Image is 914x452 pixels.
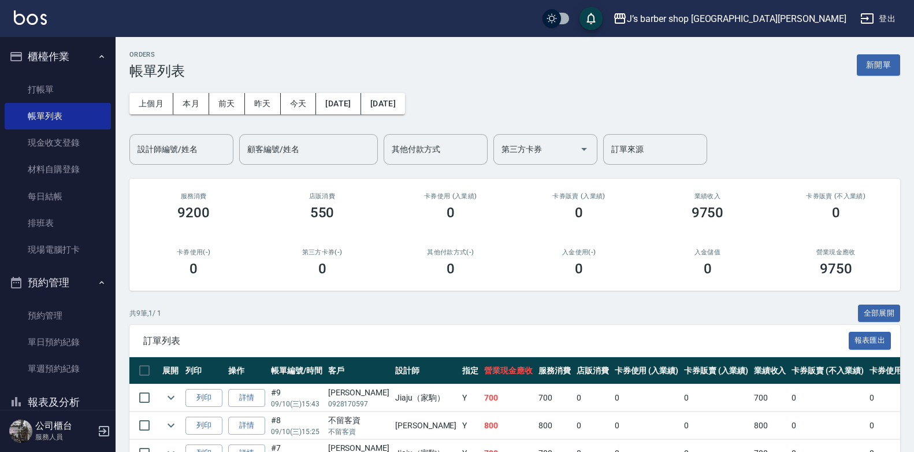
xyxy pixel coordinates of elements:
td: 0 [789,384,866,412]
th: 店販消費 [574,357,612,384]
p: 09/10 (三) 15:43 [271,399,322,409]
button: 本月 [173,93,209,114]
td: Y [459,412,481,439]
h3: 0 [575,205,583,221]
button: 上個月 [129,93,173,114]
button: 報表匯出 [849,332,891,350]
a: 詳情 [228,417,265,435]
td: 0 [574,412,612,439]
td: Y [459,384,481,412]
th: 帳單編號/時間 [268,357,325,384]
th: 列印 [183,357,225,384]
td: 800 [751,412,789,439]
button: [DATE] [361,93,405,114]
button: save [579,7,603,30]
h3: 0 [447,205,455,221]
button: 列印 [185,417,222,435]
button: expand row [162,389,180,406]
td: #9 [268,384,325,412]
th: 卡券使用(-) [867,357,914,384]
button: 報表及分析 [5,387,111,417]
td: 0 [867,412,914,439]
button: 今天 [281,93,317,114]
td: Jiaju（家駒） [392,384,459,412]
h2: 業績收入 [657,192,757,200]
td: 800 [481,412,536,439]
h5: 公司櫃台 [35,420,94,432]
td: 0 [574,384,612,412]
td: 0 [867,384,914,412]
button: 新開單 [857,54,900,76]
h2: 其他付款方式(-) [400,249,501,256]
h3: 0 [447,261,455,277]
td: 0 [612,412,682,439]
button: 預約管理 [5,268,111,298]
h2: ORDERS [129,51,185,58]
a: 詳情 [228,389,265,407]
td: 800 [536,412,574,439]
th: 設計師 [392,357,459,384]
td: #8 [268,412,325,439]
button: 列印 [185,389,222,407]
a: 排班表 [5,210,111,236]
th: 營業現金應收 [481,357,536,384]
img: Logo [14,10,47,25]
th: 指定 [459,357,481,384]
h2: 入金使用(-) [529,249,629,256]
h3: 0 [704,261,712,277]
a: 現金收支登錄 [5,129,111,156]
h3: 9750 [820,261,852,277]
h2: 卡券使用(-) [143,249,244,256]
span: 訂單列表 [143,335,849,347]
h3: 0 [575,261,583,277]
th: 卡券使用 (入業績) [612,357,682,384]
button: 前天 [209,93,245,114]
h3: 服務消費 [143,192,244,200]
h3: 0 [190,261,198,277]
h3: 0 [832,205,840,221]
td: 0 [612,384,682,412]
p: 服務人員 [35,432,94,442]
p: 共 9 筆, 1 / 1 [129,308,161,318]
button: J’s barber shop [GEOGRAPHIC_DATA][PERSON_NAME] [608,7,851,31]
a: 每日結帳 [5,183,111,210]
h2: 卡券販賣 (入業績) [529,192,629,200]
div: 不留客資 [328,414,389,427]
p: 09/10 (三) 15:25 [271,427,322,437]
h2: 卡券販賣 (不入業績) [786,192,886,200]
th: 業績收入 [751,357,789,384]
button: 全部展開 [858,305,901,323]
img: Person [9,420,32,443]
button: Open [575,140,593,158]
button: 昨天 [245,93,281,114]
a: 單日預約紀錄 [5,329,111,355]
td: 0 [681,412,751,439]
td: 0 [681,384,751,412]
button: 登出 [856,8,900,29]
td: 700 [751,384,789,412]
h2: 入金儲值 [657,249,757,256]
h2: 營業現金應收 [786,249,886,256]
td: [PERSON_NAME] [392,412,459,439]
a: 新開單 [857,59,900,70]
a: 預約管理 [5,302,111,329]
a: 單週預約紀錄 [5,355,111,382]
h2: 卡券使用 (入業績) [400,192,501,200]
button: 櫃檯作業 [5,42,111,72]
th: 操作 [225,357,268,384]
h3: 550 [310,205,335,221]
div: [PERSON_NAME] [328,387,389,399]
h2: 店販消費 [272,192,372,200]
h3: 9200 [177,205,210,221]
p: 0928170597 [328,399,389,409]
h3: 0 [318,261,326,277]
button: expand row [162,417,180,434]
h3: 帳單列表 [129,63,185,79]
td: 700 [536,384,574,412]
a: 現場電腦打卡 [5,236,111,263]
a: 打帳單 [5,76,111,103]
th: 服務消費 [536,357,574,384]
a: 報表匯出 [849,335,891,346]
p: 不留客資 [328,427,389,437]
h3: 9750 [692,205,724,221]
